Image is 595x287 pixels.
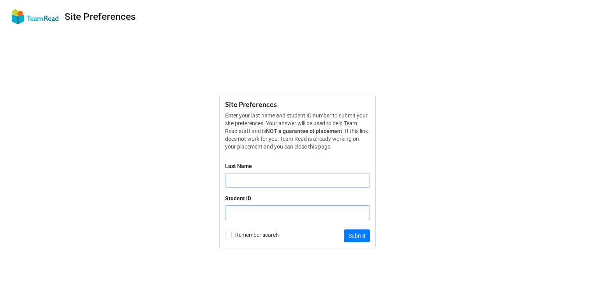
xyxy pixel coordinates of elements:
div: Site Preferences [225,100,370,109]
p: Enter your last name and student ID number to submit your site preferences. Your answer will be u... [225,112,370,150]
div: Last Name [225,162,252,170]
div: Student ID [225,194,251,203]
label: Remember search [225,232,279,238]
strong: NOT a guarantee of placement [266,128,342,134]
button: Submit [344,229,370,243]
img: user-attachments%2Flegacy%2Fextension-attachments%2F89sXzA0CJs%2FTeam%20Read%20Logo.png [12,9,58,24]
div: Site Preferences [65,12,136,22]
